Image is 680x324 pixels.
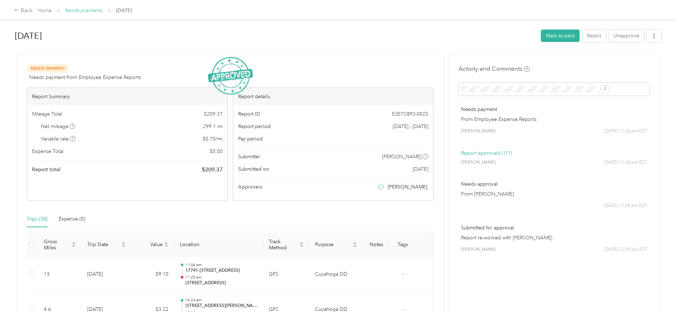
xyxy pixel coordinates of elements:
[461,224,647,232] p: Submitted for approval
[263,233,309,257] th: Track Method
[461,128,496,134] span: [PERSON_NAME]
[65,7,103,14] a: Reimbursements
[38,257,82,292] td: 13
[388,183,427,191] span: [PERSON_NAME]
[299,244,304,248] span: caret-down
[185,267,257,274] p: 17741–[STREET_ADDRESS]
[413,165,428,173] span: [DATE]
[461,246,496,253] span: [PERSON_NAME]
[582,30,606,42] button: Reject
[174,233,263,257] th: Location
[461,116,647,123] p: From Employee Expense Reports
[461,180,647,188] p: Needs approval
[27,215,47,223] div: Trips (30)
[82,233,131,257] th: Trip Date
[238,153,260,160] span: Submitter
[116,7,132,14] span: [DATE]
[72,241,76,245] span: caret-up
[299,241,304,245] span: caret-up
[27,88,227,105] div: Report Summary
[640,284,680,324] iframe: Everlance-gr Chat Button Frame
[238,110,260,118] span: Report ID
[238,165,269,173] span: Submitted on
[38,7,52,14] a: Home
[608,30,644,42] button: Unapprove
[185,280,257,286] p: [STREET_ADDRESS]
[204,110,223,118] span: $ 209.37
[44,239,70,251] span: Gross Miles
[309,257,363,292] td: Cuyahoga DD
[185,303,257,309] p: [STREET_ADDRESS][PERSON_NAME]
[382,153,422,160] span: [PERSON_NAME]
[461,234,647,241] p: Report re-worked with [PERSON_NAME]
[541,30,580,42] button: Mark as paid
[208,57,253,95] img: ApprovedStamp
[131,257,174,292] td: $9.10
[402,306,404,312] span: -
[87,241,120,248] span: Trip Date
[263,257,309,292] td: GPS
[185,298,257,303] p: 10:23 am
[203,135,223,143] span: $ 0.70 / mi
[269,239,298,251] span: Track Method
[459,64,530,73] h4: Activity and Comments
[15,27,536,44] h1: Aug 2025
[309,233,363,257] th: Purpose
[41,123,75,130] span: Net mileage
[238,183,262,191] span: Approvers
[604,203,647,209] span: [DATE] 12:05 pm EDT
[137,241,163,248] span: Value
[32,110,62,118] span: Mileage Total
[164,244,168,248] span: caret-down
[121,241,126,245] span: caret-up
[202,165,223,174] span: $ 209.37
[121,244,126,248] span: caret-down
[27,64,69,73] span: Needs Payment
[82,257,131,292] td: [DATE]
[604,128,647,134] span: [DATE] 12:26 pm EDT
[461,159,496,166] span: [PERSON_NAME]
[402,271,404,277] span: -
[389,233,416,257] th: Tags
[315,241,351,248] span: Purpose
[604,159,647,166] span: [DATE] 12:26 pm EDT
[233,88,434,105] div: Report details
[14,6,33,15] div: Back
[353,244,357,248] span: caret-down
[131,233,174,257] th: Value
[185,310,257,315] p: 10:34 am
[32,148,63,155] span: Expense Total
[461,106,647,113] p: Needs payment
[604,246,647,253] span: [DATE] 12:05 pm EDT
[461,149,647,157] p: Report approved (1/1)
[29,74,141,81] span: Needs payment from Employee Expense Reports
[393,123,428,130] span: [DATE] - [DATE]
[185,275,257,280] p: 11:25 am
[363,233,389,257] th: Notes
[185,262,257,267] p: 11:04 am
[38,233,82,257] th: Gross Miles
[238,123,271,130] span: Report period
[72,244,76,248] span: caret-down
[392,110,428,118] span: E3E7C893-0025
[210,148,223,155] span: $ 0.00
[238,135,263,143] span: Pay period
[164,241,168,245] span: caret-up
[41,135,76,143] span: Variable rate
[32,166,61,173] span: Report total
[203,123,223,130] span: 299.1 mi
[461,190,647,198] p: From [PERSON_NAME]
[59,215,85,223] div: Expense (0)
[353,241,357,245] span: caret-up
